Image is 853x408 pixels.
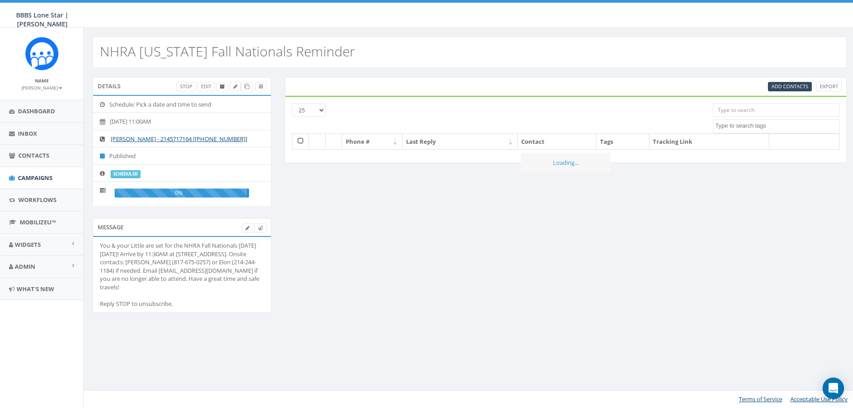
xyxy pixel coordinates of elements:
a: Terms of Service [739,395,782,403]
div: Details [93,77,271,95]
a: Add Contacts [768,82,812,91]
a: [PERSON_NAME] - 2145717164 [[PHONE_NUMBER]] [111,135,247,143]
img: Rally_Corp_Icon_1.png [25,37,59,70]
li: Published [93,147,271,165]
div: 0% [115,189,249,198]
span: Admin [15,262,35,271]
span: Archive Campaign [220,83,225,90]
span: MobilizeU™ [20,218,56,226]
span: Edit Campaign Body [245,224,249,231]
div: Loading... [521,153,610,173]
div: Open Intercom Messenger [823,378,844,399]
span: What's New [17,285,54,293]
i: Schedule: Pick a date and time to send [100,102,109,107]
span: Contacts [18,151,49,159]
th: Contact [518,134,596,150]
a: Stop [176,82,196,91]
a: Edit [197,82,215,91]
span: Widgets [15,241,41,249]
small: Name [35,77,49,84]
span: Workflows [18,196,56,204]
div: You & your Little are set for the NHRA Fall Nationals [DATE][DATE]! Arrive by 11:30AM at [STREET_... [100,241,264,308]
span: Inbox [18,129,37,137]
span: Dashboard [18,107,55,115]
span: Clone Campaign [244,83,249,90]
label: scheduled [111,170,141,178]
a: Export [816,82,842,91]
span: Add Contacts [772,83,808,90]
textarea: Search [716,122,839,130]
a: Acceptable Use Policy [790,395,848,403]
th: Last Reply [403,134,518,150]
input: Type to search [713,103,840,117]
li: Schedule: Pick a date and time to send [93,96,271,113]
span: Campaigns [18,174,52,182]
th: Tracking Link [649,134,769,150]
th: Tags [596,134,649,150]
span: CSV files only [772,83,808,90]
th: Phone # [342,134,403,150]
span: BBBS Lone Star | [PERSON_NAME] [16,11,69,28]
h2: NHRA [US_STATE] Fall Nationals Reminder [100,44,355,59]
span: View Campaign Delivery Statistics [259,83,263,90]
a: [PERSON_NAME] [21,83,62,91]
small: [PERSON_NAME] [21,85,62,91]
span: Send Test Message [258,224,263,231]
span: Edit Campaign Title [233,83,237,90]
i: Published [100,153,109,159]
li: [DATE] 11:00AM [93,112,271,130]
div: Message [93,218,271,236]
